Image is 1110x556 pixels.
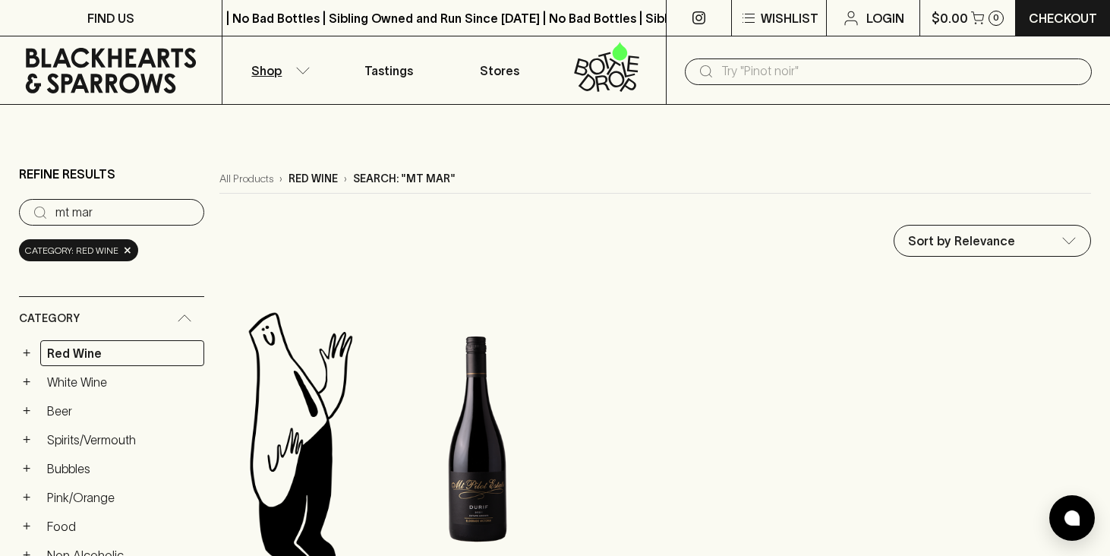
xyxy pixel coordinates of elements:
div: Category [19,297,204,340]
a: Beer [40,398,204,424]
p: FIND US [87,9,134,27]
input: Try “Pinot noir” [55,201,192,225]
p: Tastings [364,62,413,80]
p: › [279,171,282,187]
button: + [19,403,34,419]
p: Stores [480,62,519,80]
button: + [19,374,34,390]
p: Search: "mt mar" [353,171,456,187]
a: Food [40,513,204,539]
p: Wishlist [761,9,818,27]
span: Category [19,309,80,328]
button: + [19,461,34,476]
button: Shop [222,36,333,104]
img: bubble-icon [1064,510,1080,526]
p: › [344,171,347,187]
a: All Products [219,171,273,187]
p: Sort by Relevance [908,232,1015,250]
a: White Wine [40,369,204,395]
p: 0 [993,14,999,22]
p: Login [866,9,904,27]
span: × [123,242,132,258]
p: Shop [251,62,282,80]
p: Checkout [1029,9,1097,27]
p: $0.00 [932,9,968,27]
a: Tastings [333,36,444,104]
button: + [19,490,34,505]
p: red wine [289,171,338,187]
a: Bubbles [40,456,204,482]
button: + [19,432,34,447]
div: Sort by Relevance [894,226,1090,256]
button: + [19,346,34,361]
a: Red Wine [40,340,204,366]
a: Pink/Orange [40,485,204,510]
a: Stores [444,36,555,104]
a: Spirits/Vermouth [40,427,204,453]
button: + [19,519,34,534]
input: Try "Pinot noir" [721,59,1080,84]
p: Refine Results [19,165,115,183]
span: Category: red wine [25,243,118,258]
